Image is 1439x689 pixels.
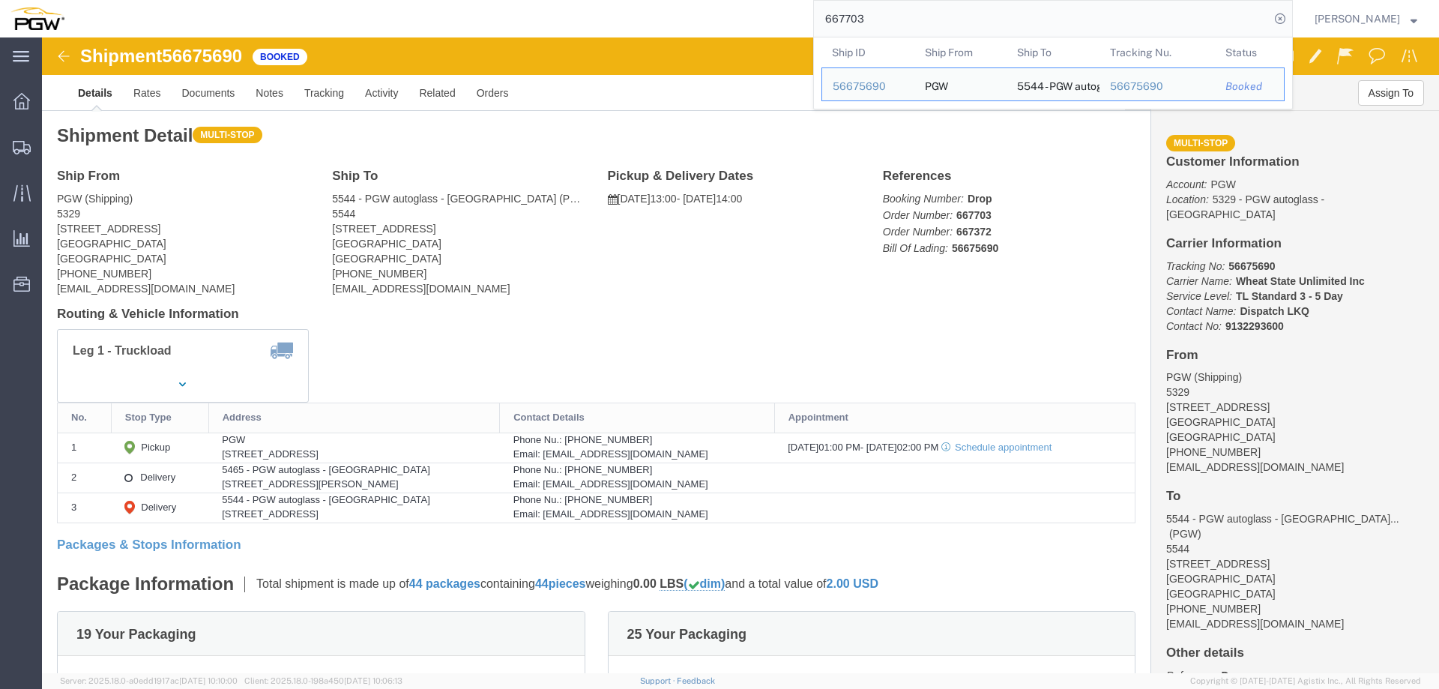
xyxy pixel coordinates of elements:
a: Feedback [677,676,715,685]
th: Ship From [914,37,1007,67]
div: 56675690 [1110,79,1205,94]
span: [DATE] 10:10:00 [179,676,238,685]
img: logo [10,7,64,30]
span: Copyright © [DATE]-[DATE] Agistix Inc., All Rights Reserved [1190,675,1421,688]
th: Status [1215,37,1285,67]
div: 56675690 [833,79,904,94]
div: PGW [925,68,948,100]
button: [PERSON_NAME] [1314,10,1418,28]
span: [DATE] 10:06:13 [344,676,402,685]
iframe: FS Legacy Container [42,37,1439,673]
table: Search Results [821,37,1292,109]
div: 5544 - PGW autoglass - Fort Lauderdale [1017,68,1089,100]
th: Tracking Nu. [1099,37,1216,67]
span: Server: 2025.18.0-a0edd1917ac [60,676,238,685]
th: Ship ID [821,37,914,67]
th: Ship To [1007,37,1099,67]
input: Search for shipment number, reference number [814,1,1270,37]
a: Support [640,676,678,685]
span: Client: 2025.18.0-198a450 [244,676,402,685]
div: Booked [1225,79,1273,94]
span: Phillip Thornton [1315,10,1400,27]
